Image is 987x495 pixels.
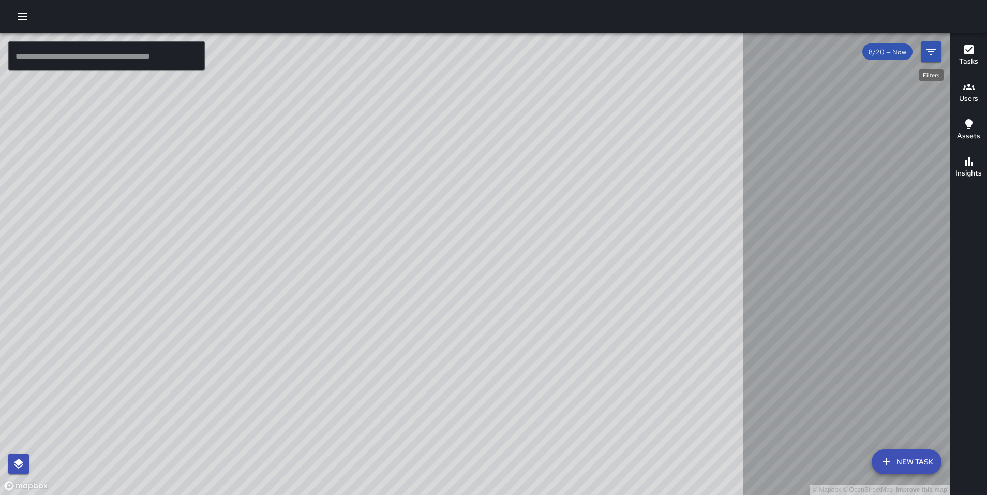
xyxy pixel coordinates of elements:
button: Assets [950,112,987,149]
h6: Users [959,93,978,105]
button: Tasks [950,37,987,75]
button: Filters [921,41,941,62]
h6: Insights [955,168,982,179]
button: Users [950,75,987,112]
span: 8/20 — Now [862,48,913,56]
h6: Tasks [959,56,978,67]
button: Insights [950,149,987,186]
h6: Assets [957,130,980,142]
button: New Task [872,449,941,474]
div: Filters [919,69,944,81]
